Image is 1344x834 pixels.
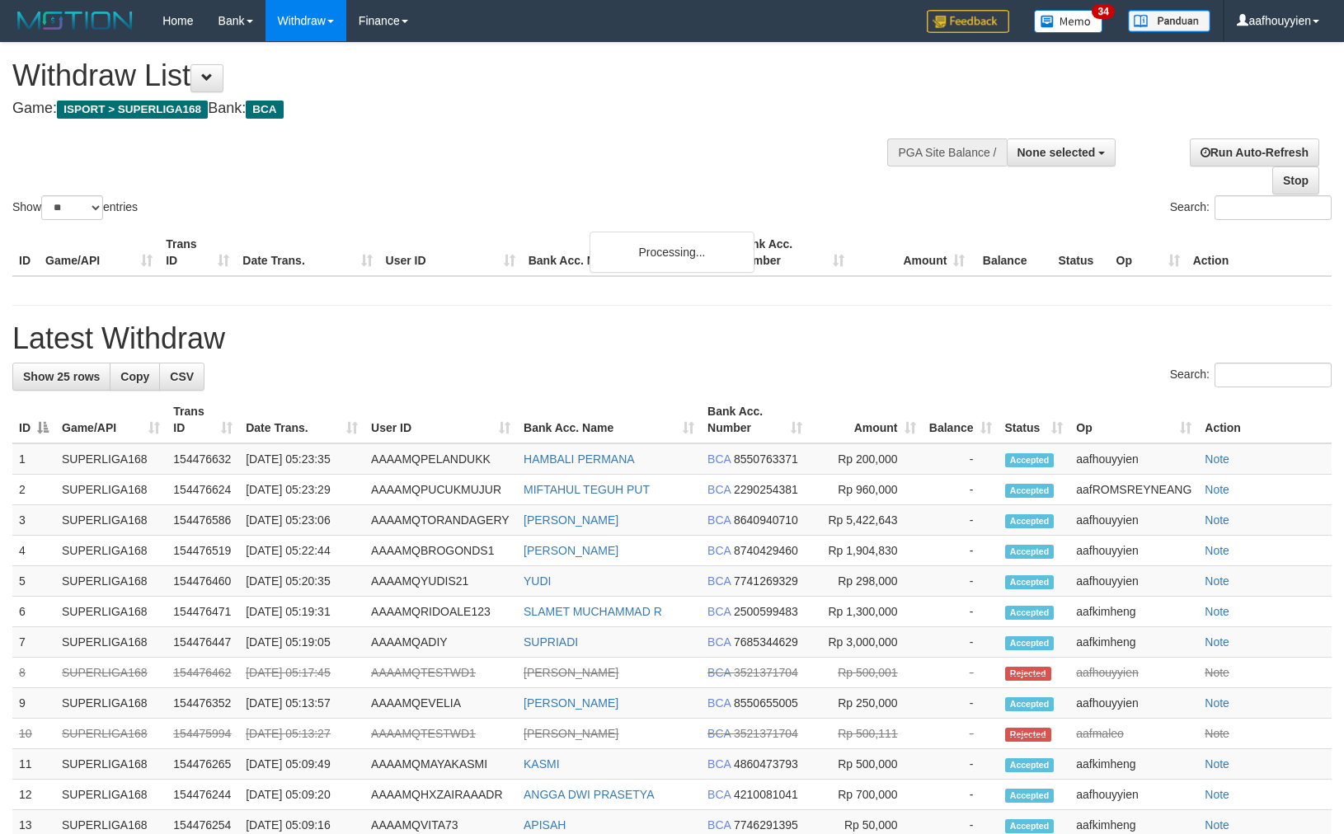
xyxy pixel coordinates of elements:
[1069,627,1198,658] td: aafkimheng
[12,59,880,92] h1: Withdraw List
[1005,575,1055,589] span: Accepted
[1051,229,1109,276] th: Status
[55,475,167,505] td: SUPERLIGA168
[524,818,566,832] a: APISAH
[1205,696,1229,710] a: Note
[734,788,798,801] span: Copy 4210081041 to clipboard
[1005,819,1055,833] span: Accepted
[1005,728,1051,742] span: Rejected
[167,749,239,780] td: 154476265
[923,780,999,810] td: -
[923,658,999,688] td: -
[701,396,809,443] th: Bank Acc. Number: activate to sort column ascending
[55,566,167,597] td: SUPERLIGA168
[999,396,1070,443] th: Status: activate to sort column ascending
[927,10,1009,33] img: Feedback.jpg
[734,757,798,771] span: Copy 4860473793 to clipboard
[923,719,999,749] td: -
[1128,10,1210,32] img: panduan.png
[1205,757,1229,771] a: Note
[12,749,55,780] td: 11
[923,566,999,597] td: -
[167,536,239,566] td: 154476519
[1205,513,1229,527] a: Note
[1005,697,1055,711] span: Accepted
[734,483,798,496] span: Copy 2290254381 to clipboard
[707,635,731,649] span: BCA
[524,544,618,557] a: [PERSON_NAME]
[12,363,110,391] a: Show 25 rows
[923,749,999,780] td: -
[524,605,662,618] a: SLAMET MUCHAMMAD R
[734,574,798,588] span: Copy 7741269329 to clipboard
[55,688,167,719] td: SUPERLIGA168
[12,475,55,505] td: 2
[1034,10,1103,33] img: Button%20Memo.svg
[1069,396,1198,443] th: Op: activate to sort column ascending
[1205,574,1229,588] a: Note
[1205,727,1229,740] a: Note
[734,727,798,740] span: Copy 3521371704 to clipboard
[12,597,55,627] td: 6
[12,396,55,443] th: ID: activate to sort column descending
[707,513,731,527] span: BCA
[809,536,922,566] td: Rp 1,904,830
[159,229,236,276] th: Trans ID
[1069,443,1198,475] td: aafhouyyien
[809,749,922,780] td: Rp 500,000
[707,788,731,801] span: BCA
[12,8,138,33] img: MOTION_logo.png
[239,719,364,749] td: [DATE] 05:13:27
[364,443,517,475] td: AAAAMQPELANDUKK
[12,101,880,117] h4: Game: Bank:
[239,780,364,810] td: [DATE] 05:09:20
[809,505,922,536] td: Rp 5,422,643
[1069,658,1198,688] td: aafhouyyien
[809,780,922,810] td: Rp 700,000
[1005,789,1055,803] span: Accepted
[12,536,55,566] td: 4
[12,505,55,536] td: 3
[167,505,239,536] td: 154476586
[239,597,364,627] td: [DATE] 05:19:31
[1069,597,1198,627] td: aafkimheng
[1205,605,1229,618] a: Note
[809,658,922,688] td: Rp 500,001
[809,688,922,719] td: Rp 250,000
[707,818,731,832] span: BCA
[364,536,517,566] td: AAAAMQBROGONDS1
[1069,505,1198,536] td: aafhouyyien
[167,443,239,475] td: 154476632
[12,195,138,220] label: Show entries
[239,475,364,505] td: [DATE] 05:23:29
[12,780,55,810] td: 12
[1069,688,1198,719] td: aafhouyyien
[364,597,517,627] td: AAAAMQRIDOALE123
[167,475,239,505] td: 154476624
[734,818,798,832] span: Copy 7746291395 to clipboard
[1005,667,1051,681] span: Rejected
[1190,138,1319,166] a: Run Auto-Refresh
[167,719,239,749] td: 154475994
[707,483,731,496] span: BCA
[707,757,731,771] span: BCA
[23,370,100,383] span: Show 25 rows
[524,574,551,588] a: YUDI
[364,688,517,719] td: AAAAMQEVELIA
[12,229,39,276] th: ID
[809,719,922,749] td: Rp 500,111
[734,696,798,710] span: Copy 8550655005 to clipboard
[239,688,364,719] td: [DATE] 05:13:57
[239,505,364,536] td: [DATE] 05:23:06
[1069,749,1198,780] td: aafkimheng
[809,443,922,475] td: Rp 200,000
[1069,475,1198,505] td: aafROMSREYNEANG
[364,780,517,810] td: AAAAMQHXZAIRAAADR
[246,101,283,119] span: BCA
[239,536,364,566] td: [DATE] 05:22:44
[851,229,971,276] th: Amount
[55,505,167,536] td: SUPERLIGA168
[167,597,239,627] td: 154476471
[364,566,517,597] td: AAAAMQYUDIS21
[517,396,701,443] th: Bank Acc. Name: activate to sort column ascending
